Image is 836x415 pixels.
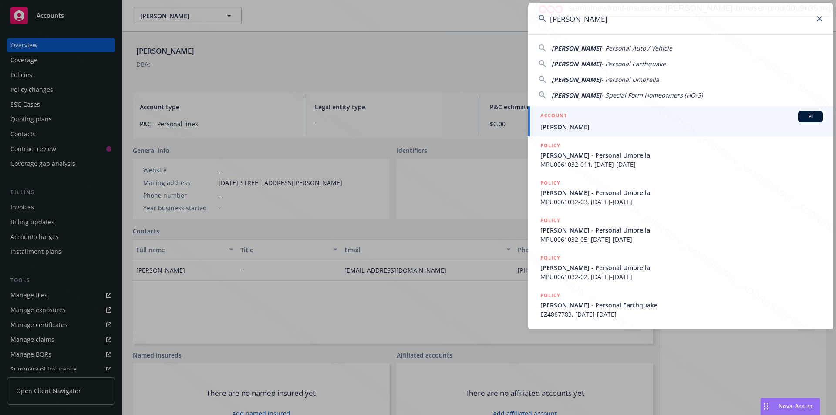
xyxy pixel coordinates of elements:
[540,291,560,300] h5: POLICY
[540,300,823,310] span: [PERSON_NAME] - Personal Earthquake
[528,249,833,286] a: POLICY[PERSON_NAME] - Personal UmbrellaMPU0061032-02, [DATE]-[DATE]
[601,91,703,99] span: - Special Form Homeowners (HO-3)
[540,179,560,187] h5: POLICY
[540,235,823,244] span: MPU0061032-05, [DATE]-[DATE]
[540,188,823,197] span: [PERSON_NAME] - Personal Umbrella
[528,211,833,249] a: POLICY[PERSON_NAME] - Personal UmbrellaMPU0061032-05, [DATE]-[DATE]
[540,122,823,132] span: [PERSON_NAME]
[528,136,833,174] a: POLICY[PERSON_NAME] - Personal UmbrellaMPU0061032-011, [DATE]-[DATE]
[540,253,560,262] h5: POLICY
[779,402,813,410] span: Nova Assist
[540,111,567,121] h5: ACCOUNT
[528,286,833,324] a: POLICY[PERSON_NAME] - Personal EarthquakeEZ4867783, [DATE]-[DATE]
[601,44,672,52] span: - Personal Auto / Vehicle
[528,106,833,136] a: ACCOUNTBI[PERSON_NAME]
[552,44,601,52] span: [PERSON_NAME]
[552,91,601,99] span: [PERSON_NAME]
[528,174,833,211] a: POLICY[PERSON_NAME] - Personal UmbrellaMPU0061032-03, [DATE]-[DATE]
[540,216,560,225] h5: POLICY
[601,75,659,84] span: - Personal Umbrella
[540,160,823,169] span: MPU0061032-011, [DATE]-[DATE]
[601,60,666,68] span: - Personal Earthquake
[540,141,560,150] h5: POLICY
[761,398,772,415] div: Drag to move
[540,272,823,281] span: MPU0061032-02, [DATE]-[DATE]
[760,398,820,415] button: Nova Assist
[528,3,833,34] input: Search...
[540,151,823,160] span: [PERSON_NAME] - Personal Umbrella
[552,75,601,84] span: [PERSON_NAME]
[552,60,601,68] span: [PERSON_NAME]
[540,197,823,206] span: MPU0061032-03, [DATE]-[DATE]
[540,263,823,272] span: [PERSON_NAME] - Personal Umbrella
[540,310,823,319] span: EZ4867783, [DATE]-[DATE]
[540,226,823,235] span: [PERSON_NAME] - Personal Umbrella
[802,113,819,121] span: BI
